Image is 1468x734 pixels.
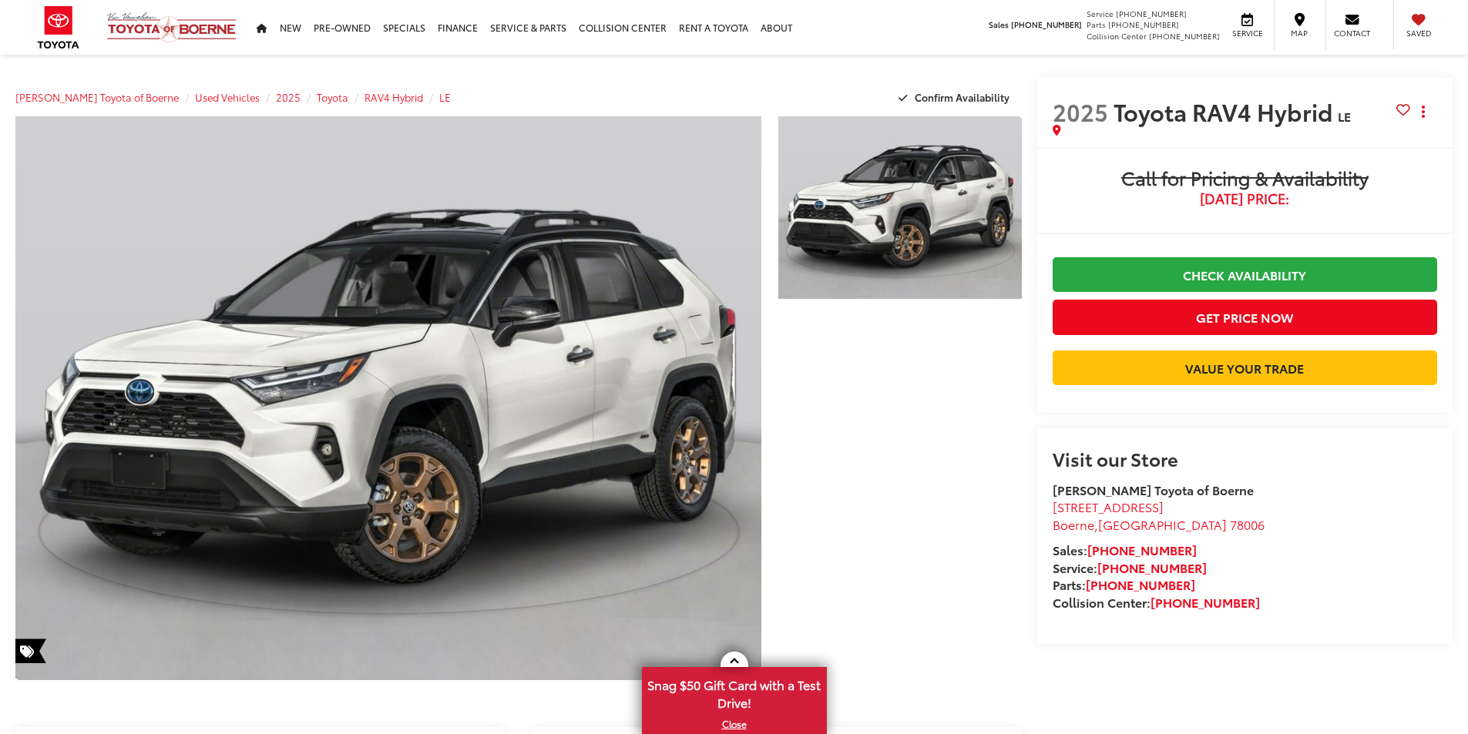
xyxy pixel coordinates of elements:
span: Collision Center [1087,30,1147,42]
span: [PHONE_NUMBER] [1149,30,1220,42]
span: Contact [1334,28,1370,39]
span: [GEOGRAPHIC_DATA] [1098,515,1227,533]
span: LE [1338,107,1351,125]
span: [PHONE_NUMBER] [1011,18,1082,30]
span: dropdown dots [1422,106,1425,118]
a: [STREET_ADDRESS] Boerne,[GEOGRAPHIC_DATA] 78006 [1053,498,1265,533]
a: LE [439,90,451,104]
strong: Sales: [1053,541,1197,558]
a: RAV4 Hybrid [364,90,423,104]
button: Confirm Availability [890,84,1022,111]
span: [DATE] Price: [1053,191,1437,206]
h2: Visit our Store [1053,448,1437,468]
a: Used Vehicles [195,90,260,104]
a: 2025 [276,90,301,104]
span: Service [1087,8,1114,19]
span: Toyota RAV4 Hybrid [1114,95,1338,128]
button: Get Price Now [1053,300,1437,334]
span: Sales [989,18,1009,30]
a: [PERSON_NAME] Toyota of Boerne [15,90,179,104]
strong: [PERSON_NAME] Toyota of Boerne [1053,481,1254,498]
span: 78006 [1230,515,1265,533]
span: [STREET_ADDRESS] [1053,498,1164,515]
a: [PHONE_NUMBER] [1087,541,1197,558]
a: Expand Photo 0 [15,116,761,680]
a: Value Your Trade [1053,350,1437,385]
span: [PHONE_NUMBER] [1108,18,1179,30]
button: Actions [1410,98,1437,125]
span: Saved [1402,28,1436,39]
strong: Parts: [1053,575,1195,593]
img: 2025 Toyota RAV4 Hybrid LE [8,113,768,683]
span: [PHONE_NUMBER] [1116,8,1187,19]
img: Vic Vaughan Toyota of Boerne [106,12,237,43]
span: Confirm Availability [915,90,1009,104]
a: Toyota [317,90,348,104]
a: [PHONE_NUMBER] [1151,593,1260,611]
strong: Collision Center: [1053,593,1260,611]
span: Snag $50 Gift Card with a Test Drive! [643,669,825,716]
a: Check Availability [1053,257,1437,292]
span: Boerne [1053,515,1094,533]
span: Service [1230,28,1265,39]
a: Expand Photo 1 [778,116,1022,299]
strong: Service: [1053,558,1207,576]
a: [PHONE_NUMBER] [1086,575,1195,593]
span: Map [1282,28,1316,39]
span: Parts [1087,18,1106,30]
span: Special [15,638,46,663]
span: 2025 [1053,95,1108,128]
span: , [1053,515,1265,533]
a: [PHONE_NUMBER] [1097,558,1207,576]
img: 2025 Toyota RAV4 Hybrid LE [775,114,1023,300]
span: Call for Pricing & Availability [1053,168,1437,191]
